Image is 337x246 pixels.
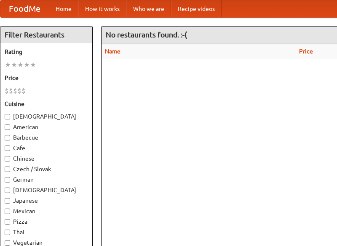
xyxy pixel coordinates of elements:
li: $ [5,86,9,95]
label: Chinese [5,154,88,163]
label: Mexican [5,207,88,215]
ng-pluralize: No restaurants found. :-( [106,31,187,39]
li: $ [13,86,17,95]
label: American [5,123,88,131]
a: Price [299,48,313,55]
label: Thai [5,228,88,236]
li: $ [17,86,21,95]
li: ★ [5,60,11,69]
input: American [5,124,10,130]
h5: Cuisine [5,100,88,108]
input: Japanese [5,198,10,204]
input: Czech / Slovak [5,167,10,172]
input: Pizza [5,219,10,225]
a: FoodMe [0,0,49,17]
li: ★ [30,60,36,69]
label: [DEMOGRAPHIC_DATA] [5,186,88,194]
label: Japanese [5,196,88,205]
input: Cafe [5,145,10,151]
label: Cafe [5,144,88,152]
label: Pizza [5,217,88,226]
a: Who we are [126,0,171,17]
h5: Price [5,74,88,82]
label: German [5,175,88,184]
input: Vegetarian [5,240,10,246]
a: Recipe videos [171,0,222,17]
input: Chinese [5,156,10,161]
input: German [5,177,10,183]
h4: Filter Restaurants [0,26,92,43]
li: $ [9,86,13,95]
a: Home [49,0,78,17]
li: $ [21,86,26,95]
a: How it works [78,0,126,17]
input: [DEMOGRAPHIC_DATA] [5,188,10,193]
label: [DEMOGRAPHIC_DATA] [5,112,88,121]
input: [DEMOGRAPHIC_DATA] [5,114,10,119]
input: Barbecue [5,135,10,140]
li: ★ [17,60,24,69]
input: Mexican [5,209,10,214]
input: Thai [5,230,10,235]
label: Barbecue [5,133,88,142]
label: Czech / Slovak [5,165,88,173]
li: ★ [11,60,17,69]
h5: Rating [5,48,88,56]
a: Name [105,48,120,55]
li: ★ [24,60,30,69]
